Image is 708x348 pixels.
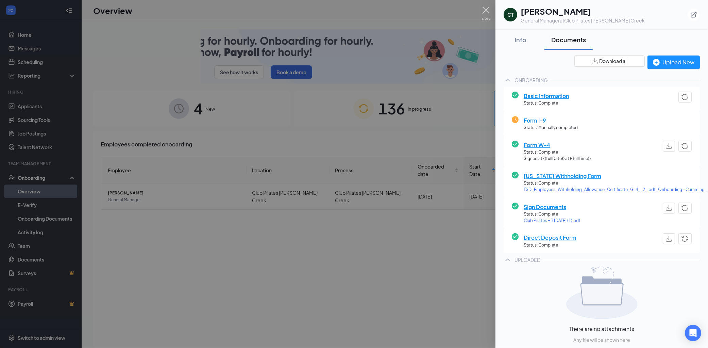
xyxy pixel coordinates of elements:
[647,56,700,69] button: Upload New
[504,76,512,84] svg: ChevronUp
[510,35,531,44] div: Info
[524,149,591,156] span: Status: Complete
[515,77,548,83] div: ONBOARDING
[551,35,586,44] div: Documents
[599,58,627,65] span: Download all
[569,325,634,333] span: There are no attachments
[524,242,576,249] span: Status: Complete
[653,58,694,66] div: Upload New
[688,9,700,21] button: ExternalLink
[524,92,569,100] span: Basic Information
[524,100,569,107] span: Status: Complete
[524,116,578,125] span: Form I-9
[507,11,513,18] div: CT
[524,156,591,162] span: Signed at: {{fullDate}} at {{fullTime}}
[524,218,580,224] a: Club Pilates HB [DATE] (1).pdf
[504,256,512,264] svg: ChevronUp
[573,336,630,344] span: Any file will be shown here
[521,17,645,24] div: General Manager at Club Pilates [PERSON_NAME] Creek
[524,211,580,218] span: Status: Complete
[524,233,576,242] span: Direct Deposit Form
[521,5,645,17] h1: [PERSON_NAME]
[685,325,701,341] div: Open Intercom Messenger
[515,256,540,263] div: UPLOADED
[690,11,697,18] svg: ExternalLink
[574,56,645,67] button: Download all
[524,141,591,149] span: Form W-4
[524,203,580,211] span: Sign Documents
[524,125,578,131] span: Status: Manually completed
